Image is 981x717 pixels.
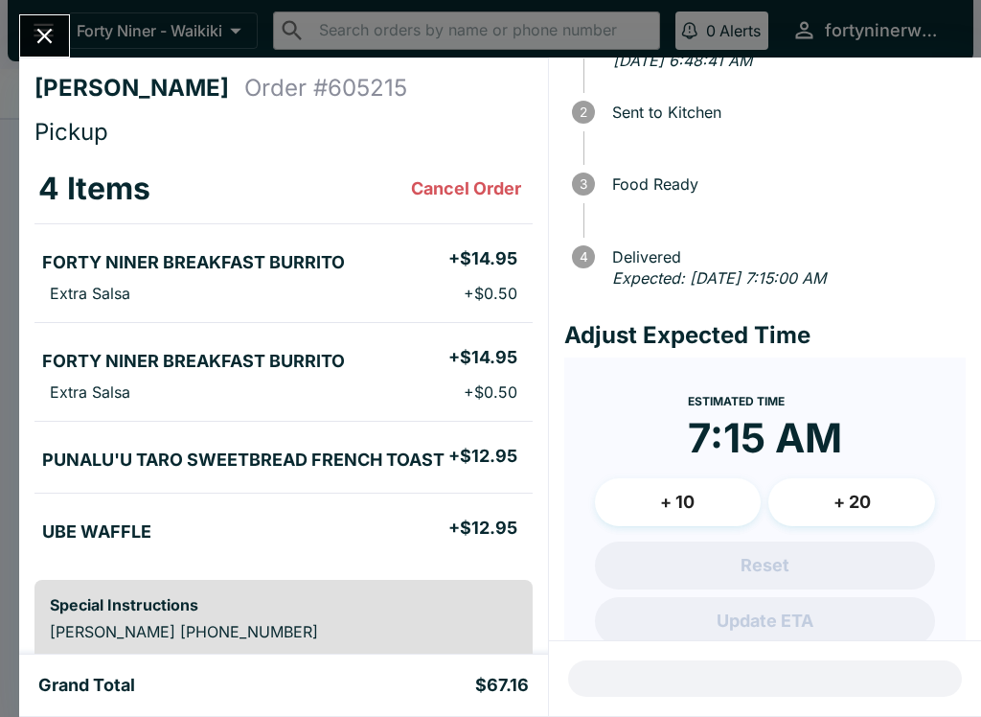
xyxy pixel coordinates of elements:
em: Expected: [DATE] 7:15:00 AM [612,268,826,288]
h5: $67.16 [475,674,529,697]
h4: Order # 605215 [244,74,407,103]
h5: FORTY NINER BREAKFAST BURRITO [42,251,345,274]
button: + 10 [595,478,762,526]
em: [DATE] 6:48:41 AM [613,51,752,70]
h5: FORTY NINER BREAKFAST BURRITO [42,350,345,373]
h5: + $14.95 [448,247,517,270]
p: Extra Salsa [50,284,130,303]
h5: PUNALU'U TARO SWEETBREAD FRENCH TOAST [42,449,445,472]
text: 2 [580,104,587,120]
h4: Adjust Expected Time [564,321,966,350]
text: 4 [579,249,587,265]
h5: + $12.95 [448,517,517,540]
time: 7:15 AM [688,413,842,463]
button: + 20 [768,478,935,526]
span: Sent to Kitchen [603,104,966,121]
h3: 4 Items [38,170,150,208]
h4: [PERSON_NAME] [34,74,244,103]
span: Food Ready [603,175,966,193]
h5: Grand Total [38,674,135,697]
table: orders table [34,154,533,565]
h5: UBE WAFFLE [42,520,151,544]
p: + $0.50 [464,284,517,303]
text: 3 [580,176,587,192]
p: + $0.50 [464,382,517,402]
p: Extra Salsa [50,382,130,402]
h5: + $14.95 [448,346,517,369]
button: Close [20,15,69,57]
span: Estimated Time [688,394,785,408]
span: Pickup [34,118,108,146]
h6: Special Instructions [50,595,517,614]
button: Cancel Order [403,170,529,208]
h5: + $12.95 [448,445,517,468]
span: Delivered [603,248,966,266]
p: [PERSON_NAME] [PHONE_NUMBER] [50,622,517,641]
